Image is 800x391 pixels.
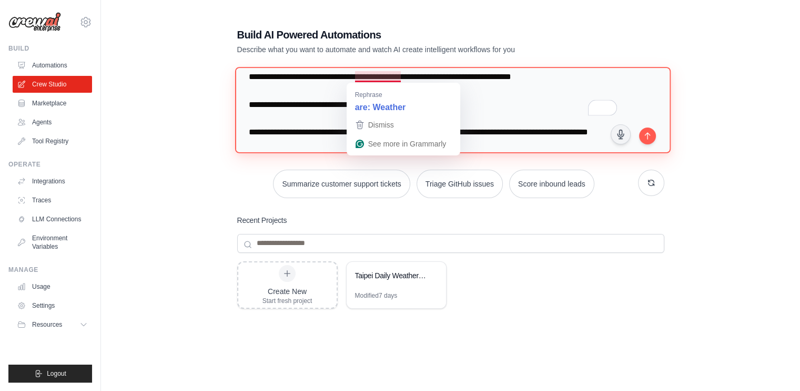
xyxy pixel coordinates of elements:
div: Create New [262,286,312,297]
button: Get new suggestions [638,170,664,196]
div: Modified 7 days [355,291,398,300]
div: Manage [8,266,92,274]
button: Resources [13,316,92,333]
button: Triage GitHub issues [417,170,503,198]
iframe: Chat Widget [747,340,800,391]
a: Traces [13,192,92,209]
img: Logo [8,12,61,32]
p: Describe what you want to automate and watch AI create intelligent workflows for you [237,44,591,55]
div: Build [8,44,92,53]
textarea: To enrich screen reader interactions, please activate Accessibility in Grammarly extension settings [235,67,670,153]
button: Logout [8,365,92,383]
a: Environment Variables [13,230,92,255]
button: Click to speak your automation idea [611,124,631,144]
button: Score inbound leads [509,170,594,198]
span: Logout [47,369,66,378]
a: Marketplace [13,95,92,112]
a: LLM Connections [13,211,92,228]
h1: Build AI Powered Automations [237,27,591,42]
a: Automations [13,57,92,74]
h3: Recent Projects [237,215,287,226]
a: Crew Studio [13,76,92,93]
a: Usage [13,278,92,295]
a: Integrations [13,173,92,190]
div: Start fresh project [262,297,312,305]
a: Settings [13,297,92,314]
button: Summarize customer support tickets [273,170,410,198]
a: Tool Registry [13,133,92,150]
span: Resources [32,320,62,329]
div: Operate [8,160,92,169]
div: Taipei Daily Weather Report [355,270,427,281]
a: Agents [13,114,92,131]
